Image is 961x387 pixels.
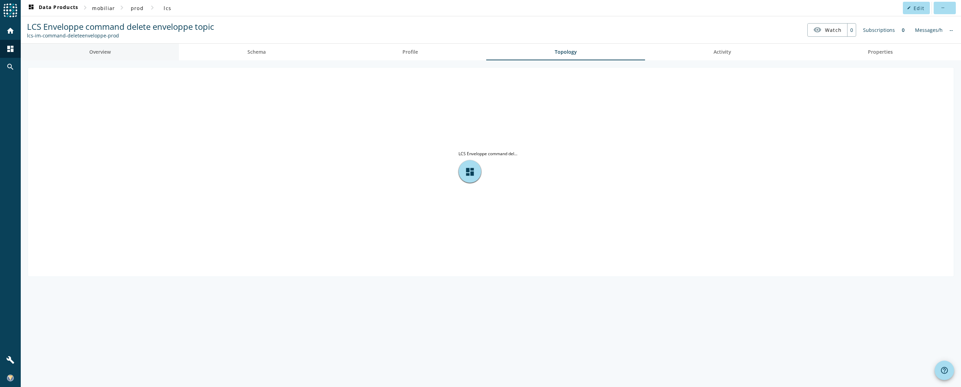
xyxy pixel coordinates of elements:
[465,166,475,177] span: dashboard
[940,366,949,375] mat-icon: help_outline
[808,24,847,36] button: Watch
[555,50,577,54] span: Topology
[27,4,78,12] span: Data Products
[89,2,118,14] button: mobiliar
[92,5,115,11] span: mobiliar
[903,2,930,14] button: Edit
[27,32,214,39] div: Kafka Topic: lcs-im-command-deleteenveloppe-prod
[847,24,856,36] div: 0
[813,26,822,34] mat-icon: visibility
[459,151,517,157] tspan: LCS Enveloppe command del...
[156,2,179,14] button: lcs
[946,23,957,37] div: No information
[7,375,14,381] img: ffa8d93ee1541495d74d0d79ea04cd7c
[27,21,214,32] span: LCS Enveloppe command delete enveloppe topic
[860,23,898,37] div: Subscriptions
[118,3,126,12] mat-icon: chevron_right
[3,3,17,17] img: spoud-logo.svg
[126,2,148,14] button: prod
[402,50,418,54] span: Profile
[825,24,842,36] span: Watch
[247,50,266,54] span: Schema
[81,3,89,12] mat-icon: chevron_right
[912,23,946,37] div: Messages/h
[131,5,144,11] span: prod
[164,5,171,11] span: lcs
[148,3,156,12] mat-icon: chevron_right
[24,2,81,14] button: Data Products
[6,27,15,35] mat-icon: home
[6,63,15,71] mat-icon: search
[27,4,35,12] mat-icon: dashboard
[89,50,111,54] span: Overview
[898,23,908,37] div: 0
[914,5,924,11] span: Edit
[907,6,911,10] mat-icon: edit
[6,45,15,53] mat-icon: dashboard
[868,50,893,54] span: Properties
[714,50,731,54] span: Activity
[6,356,15,364] mat-icon: build
[941,6,944,10] mat-icon: more_horiz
